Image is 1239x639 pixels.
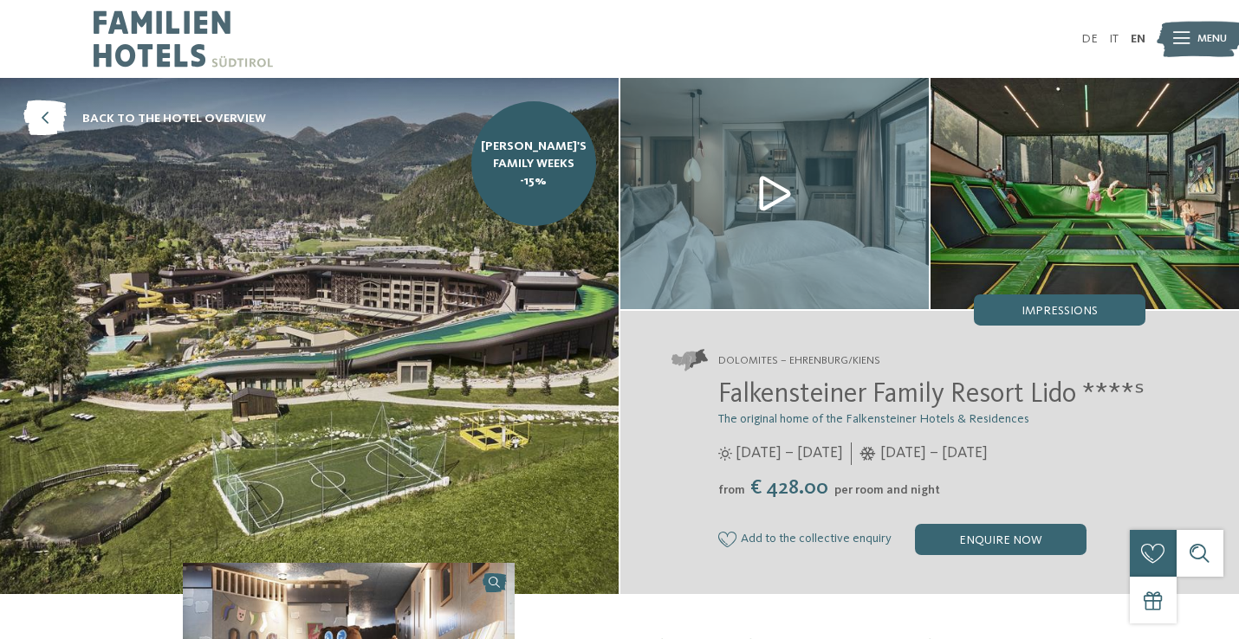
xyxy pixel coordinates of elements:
i: Opening times in winter [860,447,876,461]
span: Falkensteiner Family Resort Lido ****ˢ [718,381,1145,409]
a: [PERSON_NAME]'s Family Weeks -15% [471,101,596,226]
span: back to the hotel overview [82,110,266,127]
span: Add to the collective enquiry [741,532,892,546]
span: [DATE] – [DATE] [736,442,843,464]
span: per room and night [834,484,940,496]
a: back to the hotel overview [23,101,266,137]
span: [PERSON_NAME]'s Family Weeks -15% [481,138,587,190]
img: The family hotel near the Dolomites with unique flair [931,78,1239,309]
a: EN [1131,33,1145,45]
span: Dolomites – Ehrenburg/Kiens [718,353,880,369]
a: DE [1081,33,1098,45]
a: IT [1109,33,1119,45]
span: Impressions [1022,305,1098,317]
span: The original home of the Falkensteiner Hotels & Residences [718,413,1029,425]
span: [DATE] – [DATE] [880,442,988,464]
span: Menu [1197,31,1227,47]
div: enquire now [915,524,1087,555]
img: The family hotel near the Dolomites with unique flair [620,78,929,309]
span: € 428.00 [747,478,833,499]
i: Opening times in summer [718,447,732,461]
span: from [718,484,745,496]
